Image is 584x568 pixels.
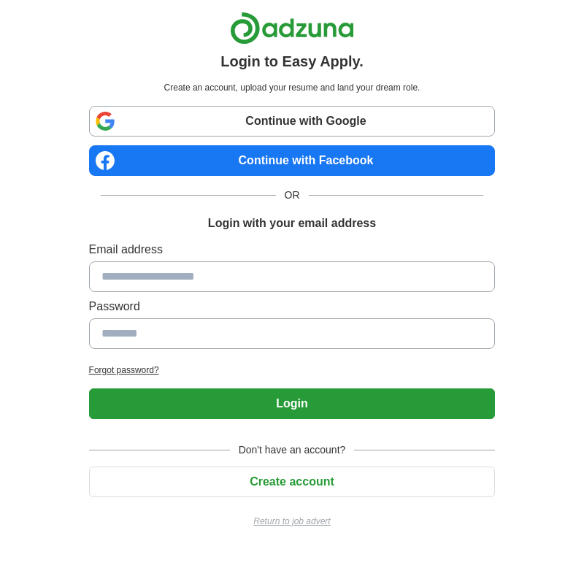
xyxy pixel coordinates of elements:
[230,12,354,45] img: Adzuna logo
[230,442,355,458] span: Don't have an account?
[220,50,364,72] h1: Login to Easy Apply.
[89,388,496,419] button: Login
[89,145,496,176] a: Continue with Facebook
[89,106,496,137] a: Continue with Google
[276,188,309,203] span: OR
[89,467,496,497] button: Create account
[92,81,493,94] p: Create an account, upload your resume and land your dream role.
[89,515,496,528] a: Return to job advert
[208,215,376,232] h1: Login with your email address
[89,364,496,377] a: Forgot password?
[89,241,496,258] label: Email address
[89,475,496,488] a: Create account
[89,298,496,315] label: Password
